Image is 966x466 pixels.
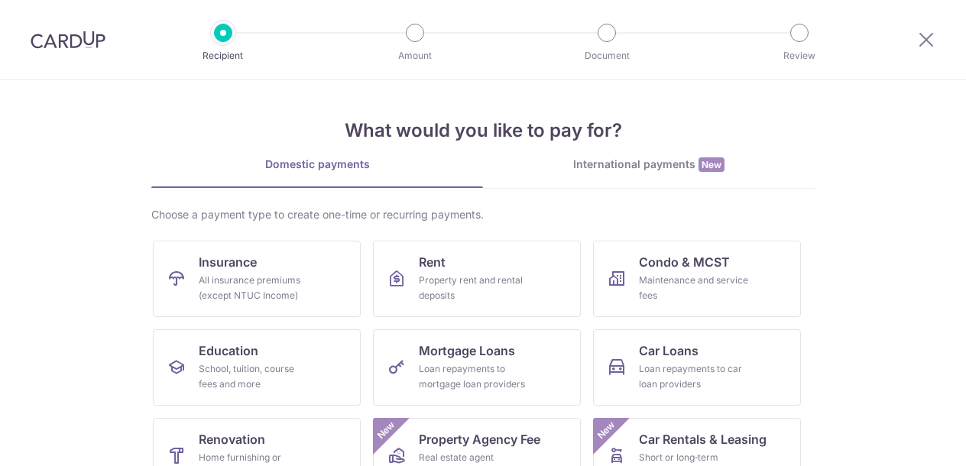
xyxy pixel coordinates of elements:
[639,341,699,360] span: Car Loans
[373,241,581,317] a: RentProperty rent and rental deposits
[31,31,105,49] img: CardUp
[199,273,309,303] div: All insurance premiums (except NTUC Income)
[151,117,815,144] h4: What would you like to pay for?
[167,48,280,63] p: Recipient
[153,241,361,317] a: InsuranceAll insurance premiums (except NTUC Income)
[699,157,724,172] span: New
[483,157,815,173] div: International payments
[199,361,309,392] div: School, tuition, course fees and more
[639,273,749,303] div: Maintenance and service fees
[358,48,472,63] p: Amount
[639,253,730,271] span: Condo & MCST
[419,273,529,303] div: Property rent and rental deposits
[374,418,399,443] span: New
[151,157,483,172] div: Domestic payments
[594,418,619,443] span: New
[419,341,515,360] span: Mortgage Loans
[373,329,581,406] a: Mortgage LoansLoan repayments to mortgage loan providers
[419,361,529,392] div: Loan repayments to mortgage loan providers
[639,430,767,448] span: Car Rentals & Leasing
[199,430,265,448] span: Renovation
[593,329,801,406] a: Car LoansLoan repayments to car loan providers
[151,207,815,222] div: Choose a payment type to create one-time or recurring payments.
[153,329,361,406] a: EducationSchool, tuition, course fees and more
[550,48,663,63] p: Document
[419,253,446,271] span: Rent
[743,48,856,63] p: Review
[419,430,540,448] span: Property Agency Fee
[199,341,258,360] span: Education
[593,241,801,317] a: Condo & MCSTMaintenance and service fees
[199,253,257,271] span: Insurance
[639,361,749,392] div: Loan repayments to car loan providers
